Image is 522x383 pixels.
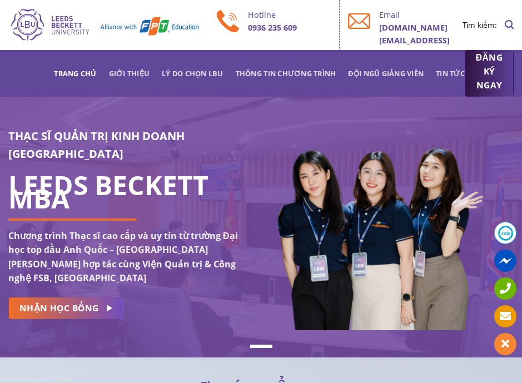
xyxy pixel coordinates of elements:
a: Giới thiệu [109,63,150,83]
b: [DOMAIN_NAME][EMAIL_ADDRESS][DOMAIN_NAME] [379,22,450,58]
span: NHẬN HỌC BỔNG [19,301,99,315]
a: Thông tin chương trình [236,63,336,83]
p: Email [379,8,463,21]
a: Đội ngũ giảng viên [348,63,424,83]
a: ĐĂNG KÝ NGAY [465,50,514,97]
a: Lý do chọn LBU [162,63,223,83]
a: Trang chủ [54,63,96,83]
h3: THẠC SĨ QUẢN TRỊ KINH DOANH [GEOGRAPHIC_DATA] [8,127,253,163]
li: Tìm kiếm: [463,19,497,31]
strong: Chương trình Thạc sĩ cao cấp và uy tín từ trường Đại học top đầu Anh Quốc – [GEOGRAPHIC_DATA] [PE... [8,230,238,285]
a: Tin tức [436,63,465,83]
a: NHẬN HỌC BỔNG [8,297,123,319]
h1: LEEDS BECKETT MBA [8,178,253,205]
img: Thạc sĩ Quản trị kinh doanh Quốc tế [8,7,200,43]
a: Search [505,14,514,36]
p: Hotline [248,8,331,21]
li: Page dot 1 [250,345,272,348]
span: ĐĂNG KÝ NGAY [476,51,503,92]
b: 0936 235 609 [248,22,297,33]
